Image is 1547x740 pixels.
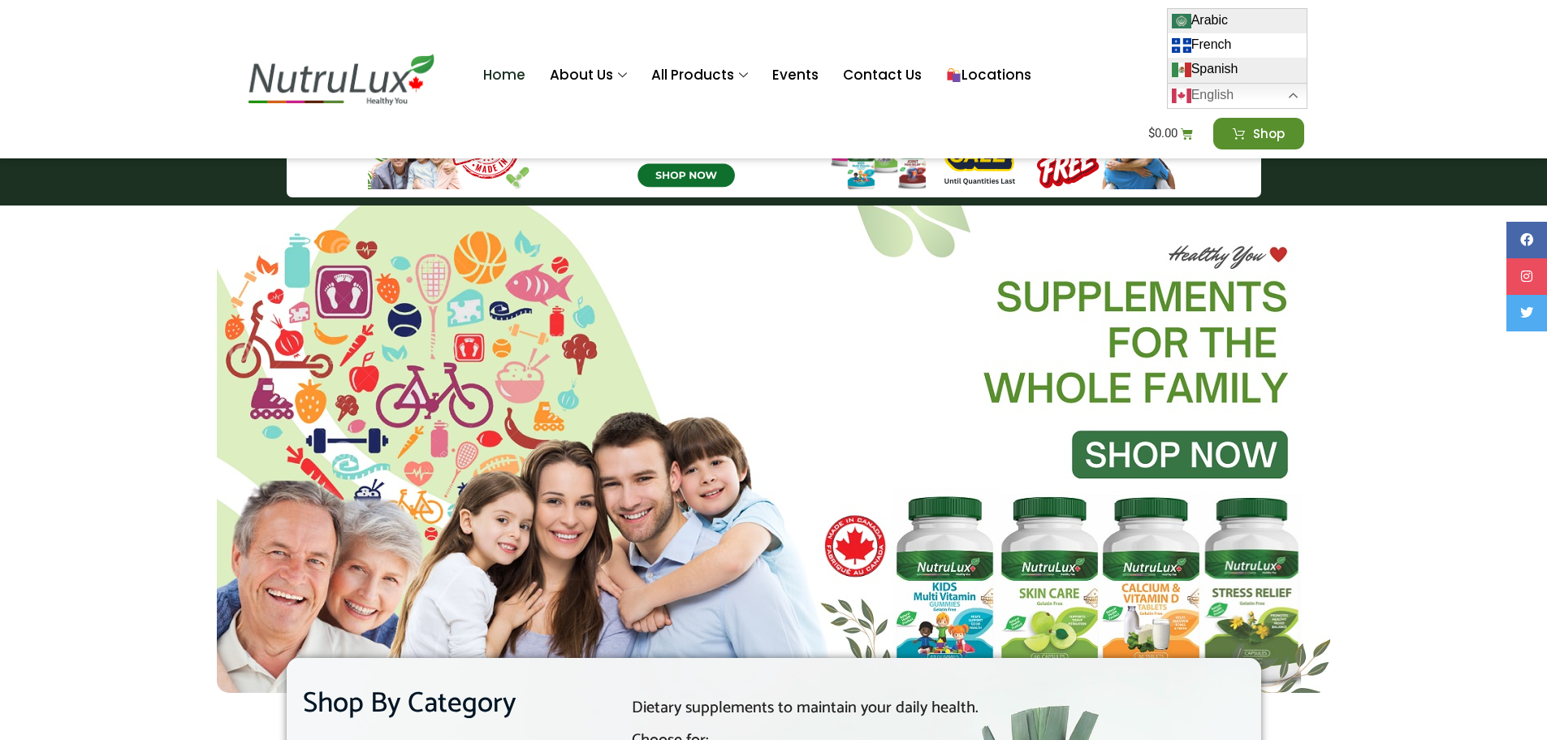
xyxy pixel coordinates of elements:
img: fr [1172,36,1191,55]
a: Shop [1213,118,1304,149]
a: Arabic [1168,9,1307,33]
a: All Products [639,43,760,108]
span: Shop [1253,128,1285,140]
a: Home [471,43,538,108]
a: $0.00 [1129,118,1213,149]
a: Contact Us [831,43,934,108]
img: es [1172,60,1191,80]
a: About Us [538,43,639,108]
h2: Shop By Category [303,682,586,725]
img: en [1172,86,1191,106]
img: ar [1172,11,1191,31]
a: Spanish [1168,58,1307,82]
img: Banner-3.1 [217,206,1330,693]
a: French [1168,33,1307,58]
a: English [1167,83,1307,109]
a: Locations [934,43,1044,108]
span: $ [1148,126,1155,141]
bdi: 0.00 [1148,126,1178,141]
img: 🛍️ [947,68,961,82]
a: Events [760,43,831,108]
